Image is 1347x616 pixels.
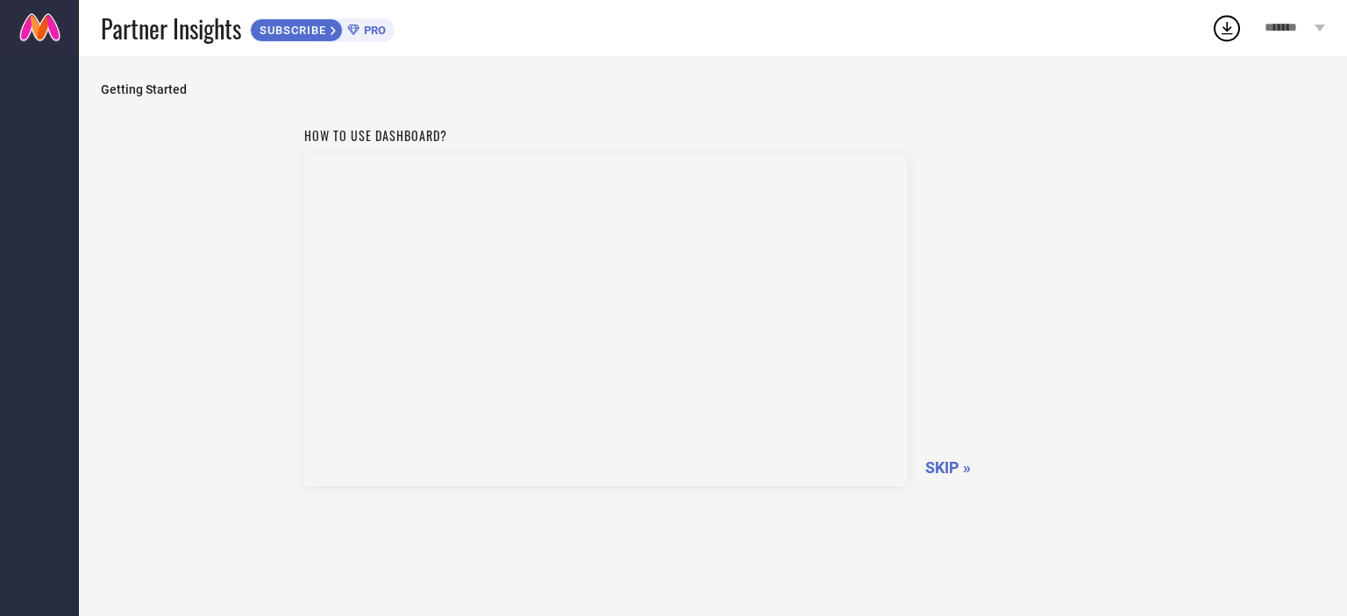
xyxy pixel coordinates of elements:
[304,126,908,145] h1: How to use dashboard?
[1211,12,1243,44] div: Open download list
[360,24,386,37] span: PRO
[304,153,908,486] iframe: Workspace Section
[925,458,971,477] span: SKIP »
[101,11,241,46] span: Partner Insights
[101,82,1325,96] span: Getting Started
[250,14,395,42] a: SUBSCRIBEPRO
[251,24,331,37] span: SUBSCRIBE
